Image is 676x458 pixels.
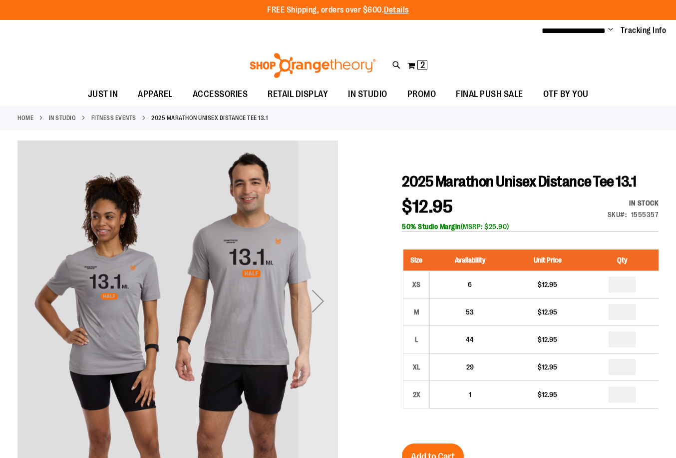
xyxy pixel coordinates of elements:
[248,53,377,78] img: Shop Orangetheory
[608,198,659,208] div: In stock
[515,279,581,289] div: $12.95
[466,308,474,316] span: 53
[608,198,659,208] div: Availability
[409,359,424,374] div: XL
[468,280,472,288] span: 6
[409,277,424,292] div: XS
[138,83,173,105] span: APPAREL
[407,83,436,105] span: PROMO
[402,173,636,190] span: 2025 Marathon Unisex Distance Tee 13.1
[348,83,387,105] span: IN STUDIO
[384,5,409,14] a: Details
[608,25,613,35] button: Account menu
[515,334,581,344] div: $12.95
[151,113,268,122] strong: 2025 Marathon Unisex Distance Tee 13.1
[515,389,581,399] div: $12.95
[420,60,425,70] span: 2
[402,221,659,231] div: (MSRP: $25.90)
[409,332,424,347] div: L
[466,363,474,371] span: 29
[621,25,667,36] a: Tracking Info
[267,4,409,16] p: FREE Shipping, orders over $600.
[403,249,430,271] th: Size
[543,83,589,105] span: OTF BY YOU
[430,249,510,271] th: Availability
[585,249,659,271] th: Qty
[515,362,581,372] div: $12.95
[88,83,118,105] span: JUST IN
[510,249,586,271] th: Unit Price
[193,83,248,105] span: ACCESSORIES
[91,113,136,122] a: Fitness Events
[268,83,328,105] span: RETAIL DISPLAY
[608,210,627,218] strong: SKU
[402,196,453,217] span: $12.95
[515,307,581,317] div: $12.95
[409,304,424,319] div: M
[17,113,33,122] a: Home
[456,83,523,105] span: FINAL PUSH SALE
[466,335,474,343] span: 44
[631,209,659,219] div: 1555357
[402,222,461,230] b: 50% Studio Margin
[409,387,424,402] div: 2X
[469,390,471,398] span: 1
[49,113,76,122] a: IN STUDIO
